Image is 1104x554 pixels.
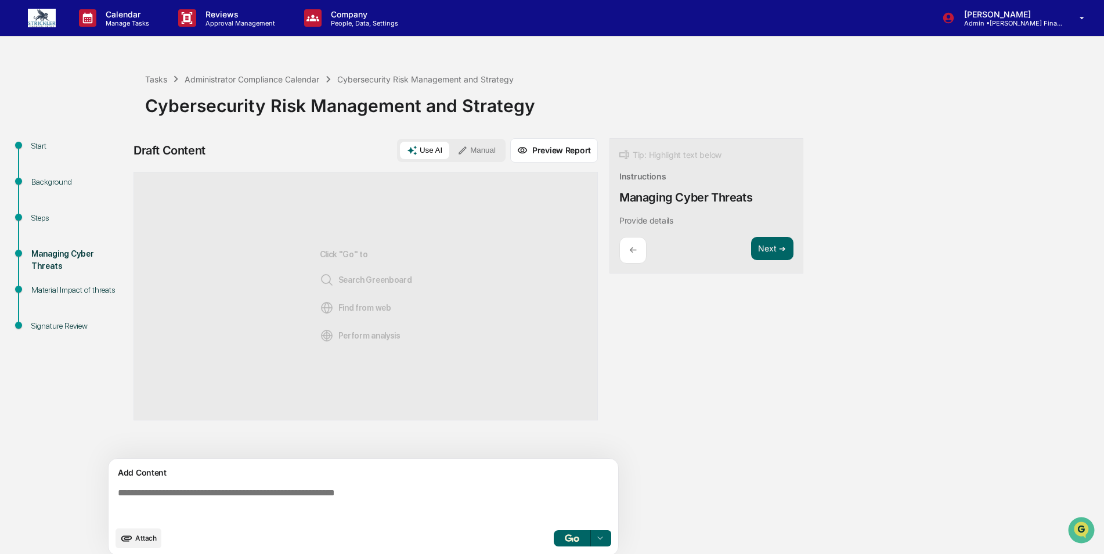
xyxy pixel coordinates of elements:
a: 🗄️Attestations [80,142,149,163]
p: [PERSON_NAME] [955,9,1063,19]
div: Start new chat [39,89,190,100]
span: Attestations [96,146,144,158]
div: 🗄️ [84,148,93,157]
div: 🔎 [12,170,21,179]
div: Start [31,140,127,152]
p: Company [322,9,404,19]
div: Managing Cyber Threats [619,190,752,204]
button: Preview Report [510,138,598,163]
p: People, Data, Settings [322,19,404,27]
span: Find from web [320,301,391,315]
p: Manage Tasks [96,19,155,27]
img: logo [28,9,56,27]
img: 1746055101610-c473b297-6a78-478c-a979-82029cc54cd1 [12,89,33,110]
a: 🔎Data Lookup [7,164,78,185]
div: 🖐️ [12,148,21,157]
span: Attach [135,534,157,542]
p: Calendar [96,9,155,19]
div: We're available if you need us! [39,100,147,110]
p: ← [629,244,637,256]
p: Provide details [619,215,673,225]
span: Data Lookup [23,168,73,180]
div: Background [31,176,127,188]
div: Add Content [116,466,611,480]
img: Web [320,301,334,315]
div: Administrator Compliance Calendar [185,74,319,84]
div: Click "Go" to [320,191,412,401]
img: Analysis [320,329,334,343]
div: Steps [31,212,127,224]
span: Pylon [116,197,140,206]
div: Cybersecurity Risk Management and Strategy [337,74,514,84]
div: Tip: Highlight text below [619,148,721,162]
p: Approval Management [196,19,281,27]
div: Signature Review [31,320,127,332]
iframe: Open customer support [1067,516,1098,547]
button: upload document [116,528,161,548]
button: Use AI [400,142,449,159]
p: Reviews [196,9,281,19]
div: Instructions [619,171,666,181]
div: Managing Cyber Threats [31,248,127,272]
span: Search Greenboard [320,273,412,287]
span: Perform analysis [320,329,401,343]
img: Go [565,534,579,542]
button: Start new chat [197,92,211,106]
button: Go [554,530,591,546]
button: Next ➔ [751,237,793,261]
p: Admin • [PERSON_NAME] Financial Group [955,19,1063,27]
button: Manual [450,142,503,159]
img: Search [320,273,334,287]
span: Preclearance [23,146,75,158]
div: Material Impact of threats [31,284,127,296]
a: 🖐️Preclearance [7,142,80,163]
div: Tasks [145,74,167,84]
p: How can we help? [12,24,211,43]
div: Draft Content [134,143,205,157]
a: Powered byPylon [82,196,140,206]
div: Cybersecurity Risk Management and Strategy [145,86,1098,116]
